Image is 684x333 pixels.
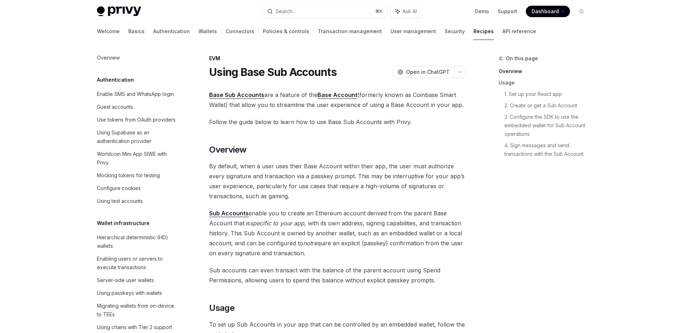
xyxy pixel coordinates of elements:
[198,23,217,40] a: Wallets
[97,233,178,250] div: Hierarchical deterministic (HD) wallets
[97,150,178,167] div: Worldcoin Mini App SIWE with Privy
[97,128,178,145] div: Using Supabase as an authentication provider
[91,148,182,169] a: Worldcoin Mini App SIWE with Privy
[97,53,120,62] div: Overview
[263,23,309,40] a: Policies & controls
[226,23,254,40] a: Connectors
[97,171,160,180] div: Mocking tokens for testing
[499,77,593,88] a: Usage
[97,302,178,319] div: Migrating wallets from on-device to TEEs
[97,90,174,98] div: Enable SMS and WhatsApp login
[390,23,436,40] a: User management
[91,274,182,287] a: Server-side user wallets
[209,91,264,99] a: Base Sub Accounts
[97,219,150,227] h5: Wallet infrastructure
[504,100,593,111] a: 2. Create or get a Sub Account
[250,220,304,227] em: specific to your app
[97,184,141,193] div: Configure cookies
[97,197,143,205] div: Using test accounts
[390,5,422,18] button: Ask AI
[91,195,182,208] a: Using test accounts
[209,208,466,258] span: enable you to create an Ethereum account derived from the parent Base Account that is , with its ...
[91,287,182,299] a: Using passkeys with wallets
[475,8,489,15] a: Demo
[97,116,176,124] div: Use tokens from OAuth providers
[97,23,120,40] a: Welcome
[504,88,593,100] a: 1. Set up your React app
[276,7,296,16] div: Search...
[97,76,134,84] h5: Authentication
[91,101,182,113] a: Guest accounts
[498,8,517,15] a: Support
[406,68,450,76] span: Open in ChatGPT
[445,23,465,40] a: Security
[504,111,593,140] a: 3. Configure the SDK to use the embedded wallet for Sub Account operations
[91,182,182,195] a: Configure cookies
[97,276,154,285] div: Server-side user wallets
[97,255,178,272] div: Enabling users or servers to execute transactions
[91,113,182,126] a: Use tokens from OAuth providers
[209,55,466,62] div: EVM
[209,117,466,127] span: Follow the guide below to learn how to use Base Sub Accounts with Privy.
[91,299,182,321] a: Migrating wallets from on-device to TEEs
[153,23,190,40] a: Authentication
[209,144,246,155] span: Overview
[91,88,182,101] a: Enable SMS and WhatsApp login
[504,140,593,160] a: 4. Sign messages and send transactions with the Sub Account
[128,23,145,40] a: Basics
[91,169,182,182] a: Mocking tokens for testing
[209,265,466,285] span: Sub accounts can even transact with the balance of the parent account using Spend Permissions, al...
[506,54,538,63] span: On this page
[97,103,133,111] div: Guest accounts
[91,231,182,252] a: Hierarchical deterministic (HD) wallets
[393,66,454,78] button: Open in ChatGPT
[209,161,466,201] span: By default, when a user uses their Base Account within their app, the user must authorize every s...
[262,5,387,18] button: Search...⌘K
[91,51,182,64] a: Overview
[473,23,494,40] a: Recipes
[318,23,382,40] a: Transaction management
[209,210,249,217] a: Sub Accounts
[303,240,312,247] em: not
[209,66,337,78] h1: Using Base Sub Accounts
[375,9,383,14] span: ⌘ K
[209,90,466,110] span: are a feature of the (formerly known as Coinbase Smart Wallet) that allow you to streamline the u...
[403,8,417,15] span: Ask AI
[526,6,570,17] a: Dashboard
[499,66,593,77] a: Overview
[97,323,172,332] div: Using chains with Tier 2 support
[209,302,234,314] span: Usage
[97,6,141,16] img: light logo
[91,126,182,148] a: Using Supabase as an authentication provider
[97,289,162,297] div: Using passkeys with wallets
[502,23,536,40] a: API reference
[532,8,559,15] span: Dashboard
[317,91,357,99] a: Base Account
[91,252,182,274] a: Enabling users or servers to execute transactions
[576,6,587,17] button: Toggle dark mode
